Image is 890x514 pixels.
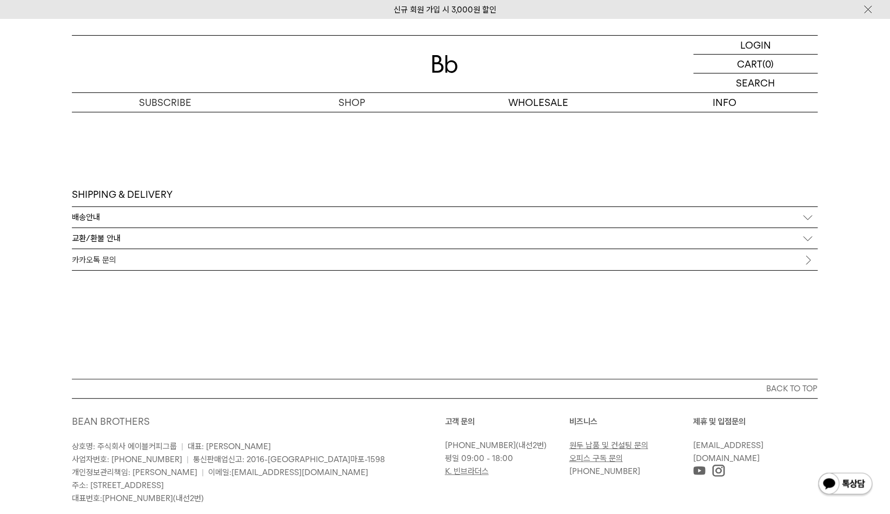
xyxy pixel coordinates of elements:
span: 주소: [STREET_ADDRESS] [72,480,164,490]
p: 제휴 및 입점문의 [694,415,818,428]
p: 평일 09:00 - 18:00 [445,452,564,465]
a: [PHONE_NUMBER] [445,440,516,450]
p: (0) [763,55,774,73]
p: 고객 문의 [445,415,569,428]
p: SEARCH [736,74,775,92]
span: 상호명: 주식회사 에이블커피그룹 [72,442,177,451]
span: 통신판매업신고: 2016-[GEOGRAPHIC_DATA]마포-1598 [193,455,385,464]
a: K. 빈브라더스 [445,466,489,476]
span: 사업자번호: [PHONE_NUMBER] [72,455,182,464]
p: 비즈니스 [569,415,694,428]
a: [PHONE_NUMBER] [569,466,640,476]
a: BEAN BROTHERS [72,416,150,427]
a: 신규 회원 가입 시 3,000원 할인 [394,5,496,15]
p: CART [738,55,763,73]
span: 개인정보관리책임: [PERSON_NAME] [72,468,197,477]
img: 로고 [432,55,458,73]
a: CART (0) [694,55,818,74]
a: [EMAIL_ADDRESS][DOMAIN_NAME] [231,468,368,477]
span: 이메일: [208,468,368,477]
p: WHOLESALE [445,93,632,112]
p: (내선2번) [445,439,564,452]
span: | [202,468,204,477]
span: 대표번호: (내선2번) [72,493,204,503]
a: SHOP [258,93,445,112]
p: INFO [632,93,818,112]
a: LOGIN [694,36,818,55]
button: BACK TO TOP [72,379,818,398]
span: 카카오톡 문의 [72,255,116,265]
a: 오피스 구독 문의 [569,453,623,463]
a: 원두 납품 및 컨설팅 문의 [569,440,648,450]
h3: SHIPPING & DELIVERY [72,188,172,201]
a: [PHONE_NUMBER] [102,493,173,503]
a: 카카오톡 문의 [72,249,818,270]
span: | [187,455,189,464]
a: SUBSCRIBE [72,93,258,112]
p: LOGIN [741,36,772,54]
span: | [181,442,183,451]
a: [EMAIL_ADDRESS][DOMAIN_NAME] [694,440,764,463]
span: 대표: [PERSON_NAME] [188,442,271,451]
img: 카카오톡 채널 1:1 채팅 버튼 [818,472,874,498]
p: 교환/환불 안내 [72,233,121,243]
p: 배송안내 [72,212,100,222]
